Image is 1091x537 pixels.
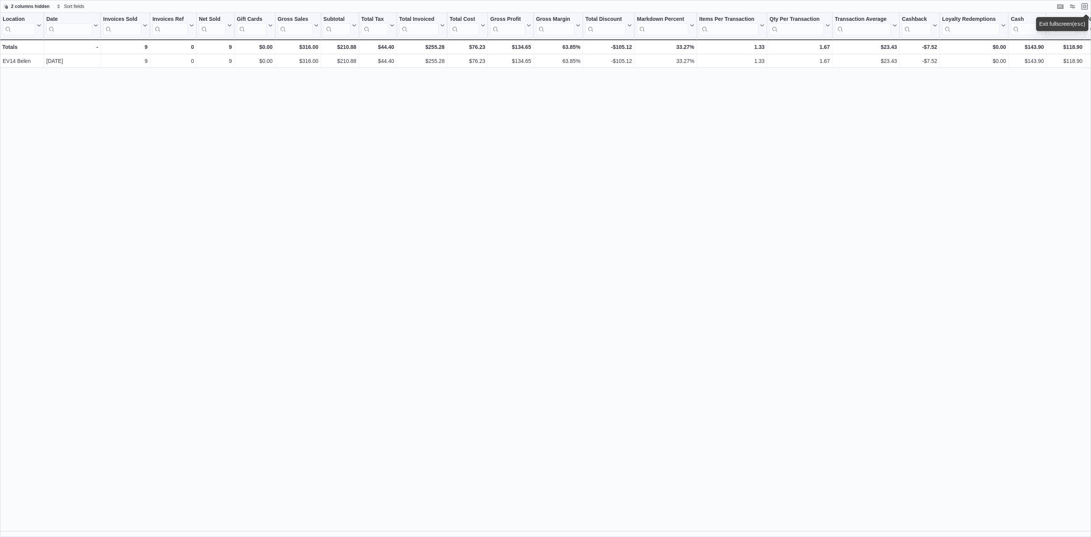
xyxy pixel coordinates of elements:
[942,16,1006,35] button: Loyalty Redemptions
[103,42,147,52] div: 9
[536,42,580,52] div: 63.85%
[278,16,319,35] button: Gross Sales
[769,56,830,66] div: 1.67
[585,16,626,35] div: Total Discount
[490,16,531,35] button: Gross Profit
[902,16,931,35] div: Cashback
[361,16,388,35] div: Total Tax
[536,16,574,23] div: Gross Margin
[361,56,394,66] div: $44.40
[399,16,445,35] button: Total Invoiced
[536,16,574,35] div: Gross Margin
[902,56,937,66] div: -$7.52
[278,16,313,35] div: Gross Sales
[942,42,1006,52] div: $0.00
[199,16,226,23] div: Net Sold
[324,16,350,23] div: Subtotal
[237,16,273,35] button: Gift Cards
[399,16,439,23] div: Total Invoiced
[942,16,1000,23] div: Loyalty Redemptions
[2,42,41,52] div: Totals
[490,16,525,23] div: Gross Profit
[199,56,232,66] div: 9
[103,56,147,66] div: 9
[902,16,937,35] button: Cashback
[11,3,50,9] span: 2 columns hidden
[769,16,830,35] button: Qty Per Transaction
[46,56,98,66] div: [DATE]
[585,56,632,66] div: -$105.12
[637,16,694,35] button: Markdown Percent
[835,16,897,35] button: Transaction Average
[490,16,525,35] div: Gross Profit
[1011,16,1038,35] div: Cash
[637,42,694,52] div: 33.27%
[1056,2,1065,11] button: Keyboard shortcuts
[3,16,35,35] div: Location
[1011,56,1044,66] div: $143.90
[199,16,226,35] div: Net Sold
[324,56,356,66] div: $210.88
[1049,16,1076,23] div: G2 CATM
[237,16,267,23] div: Gift Cards
[324,16,350,35] div: Subtotal
[278,16,313,23] div: Gross Sales
[361,16,388,23] div: Total Tax
[1080,2,1089,11] button: Exit fullscreen
[769,16,824,23] div: Qty Per Transaction
[46,42,98,52] div: -
[53,2,87,11] button: Sort fields
[1011,16,1038,23] div: Cash
[699,42,765,52] div: 1.33
[1011,42,1044,52] div: $143.90
[1011,16,1044,35] button: Cash
[1074,21,1083,27] kbd: esc
[153,56,194,66] div: 0
[237,56,273,66] div: $0.00
[835,16,891,23] div: Transaction Average
[361,42,394,52] div: $44.40
[699,16,765,35] button: Items Per Transaction
[237,42,273,52] div: $0.00
[1049,16,1082,35] button: G2 CATM
[637,16,688,23] div: Markdown Percent
[902,16,931,23] div: Cashback
[64,3,84,9] span: Sort fields
[902,42,937,52] div: -$7.52
[942,56,1006,66] div: $0.00
[152,16,188,35] div: Invoices Ref
[1049,42,1082,52] div: $118.90
[1049,16,1076,35] div: G2 CATM
[237,16,267,35] div: Gift Card Sales
[835,42,897,52] div: $23.43
[942,16,1000,35] div: Loyalty Redemptions
[278,56,319,66] div: $316.00
[103,16,141,35] div: Invoices Sold
[324,42,356,52] div: $210.88
[1049,56,1083,66] div: $118.90
[103,16,147,35] button: Invoices Sold
[835,16,891,35] div: Transaction Average
[399,56,445,66] div: $255.28
[199,42,232,52] div: 9
[637,16,688,35] div: Markdown Percent
[699,16,759,35] div: Items Per Transaction
[450,42,485,52] div: $76.23
[536,16,580,35] button: Gross Margin
[103,16,141,23] div: Invoices Sold
[490,56,531,66] div: $134.65
[769,42,830,52] div: 1.67
[699,16,759,23] div: Items Per Transaction
[399,42,445,52] div: $255.28
[769,16,824,35] div: Qty Per Transaction
[450,56,485,66] div: $76.23
[1039,20,1085,28] div: Exit fullscreen ( )
[152,16,194,35] button: Invoices Ref
[450,16,485,35] button: Total Cost
[585,16,626,23] div: Total Discount
[278,42,319,52] div: $316.00
[637,56,694,66] div: 33.27%
[199,16,232,35] button: Net Sold
[835,56,897,66] div: $23.43
[699,56,765,66] div: 1.33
